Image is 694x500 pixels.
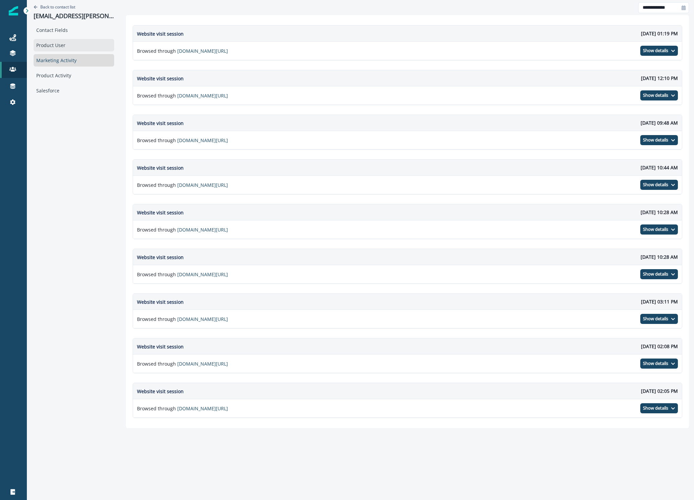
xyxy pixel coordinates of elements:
[643,137,668,143] p: Show details
[641,253,678,260] p: [DATE] 10:28 AM
[641,75,678,82] p: [DATE] 12:10 PM
[137,75,184,82] p: Website visit session
[640,314,678,324] button: Show details
[640,359,678,369] button: Show details
[640,46,678,56] button: Show details
[137,405,228,412] p: Browsed through
[137,254,184,261] p: Website visit session
[641,343,678,350] p: [DATE] 02:08 PM
[640,135,678,145] button: Show details
[640,90,678,100] button: Show details
[137,120,184,127] p: Website visit session
[641,30,678,37] p: [DATE] 01:19 PM
[643,272,668,277] p: Show details
[177,137,228,143] a: [DOMAIN_NAME][URL]
[177,92,228,99] a: [DOMAIN_NAME][URL]
[34,39,114,51] div: Product User
[641,164,678,171] p: [DATE] 10:44 AM
[137,30,184,37] p: Website visit session
[34,24,114,36] div: Contact Fields
[137,343,184,350] p: Website visit session
[34,84,114,97] div: Salesforce
[641,119,678,126] p: [DATE] 09:48 AM
[137,316,228,323] p: Browsed through
[137,92,228,99] p: Browsed through
[137,388,184,395] p: Website visit session
[177,316,228,322] a: [DOMAIN_NAME][URL]
[640,269,678,279] button: Show details
[9,6,18,15] img: Inflection
[177,405,228,412] a: [DOMAIN_NAME][URL]
[34,69,114,82] div: Product Activity
[643,227,668,232] p: Show details
[177,226,228,233] a: [DOMAIN_NAME][URL]
[137,360,228,367] p: Browsed through
[137,164,184,171] p: Website visit session
[177,271,228,278] a: [DOMAIN_NAME][URL]
[137,209,184,216] p: Website visit session
[641,387,678,394] p: [DATE] 02:05 PM
[40,4,75,10] p: Back to contact list
[34,12,114,20] p: [EMAIL_ADDRESS][PERSON_NAME][DOMAIN_NAME]
[640,224,678,235] button: Show details
[137,226,228,233] p: Browsed through
[34,4,75,10] button: Go back
[137,298,184,305] p: Website visit session
[643,182,668,187] p: Show details
[137,47,228,54] p: Browsed through
[643,361,668,366] p: Show details
[643,48,668,53] p: Show details
[137,271,228,278] p: Browsed through
[137,181,228,189] p: Browsed through
[177,48,228,54] a: [DOMAIN_NAME][URL]
[643,93,668,98] p: Show details
[640,180,678,190] button: Show details
[177,182,228,188] a: [DOMAIN_NAME][URL]
[640,403,678,413] button: Show details
[177,361,228,367] a: [DOMAIN_NAME][URL]
[643,316,668,322] p: Show details
[137,137,228,144] p: Browsed through
[34,54,114,67] div: Marketing Activity
[641,209,678,216] p: [DATE] 10:28 AM
[643,406,668,411] p: Show details
[641,298,678,305] p: [DATE] 03:11 PM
